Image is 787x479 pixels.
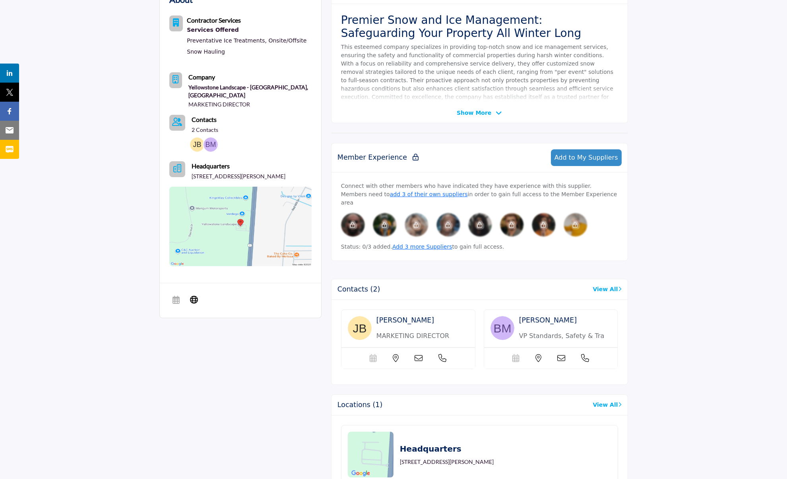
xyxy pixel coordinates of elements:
[192,116,217,123] b: Contacts
[187,37,267,44] a: Preventative Ice Treatments,
[436,213,460,237] img: image
[392,243,452,250] a: Add 3 more Suppliers
[341,309,475,369] a: image [PERSON_NAME] MARKETING DIRECTOR
[532,213,556,237] img: image
[169,115,185,131] a: Link of redirect to contact page
[169,72,182,88] button: Company Icon
[519,316,577,324] span: [PERSON_NAME]
[341,14,618,40] h2: Premier Snow and Ice Management: Safeguarding Your Property All Winter Long
[188,83,312,99] a: Yellowstone Landscape - [GEOGRAPHIC_DATA], [GEOGRAPHIC_DATA]
[457,109,491,117] span: Show More
[187,16,241,24] b: Contractor Services
[564,213,587,237] img: image
[169,187,312,266] img: Location Map
[192,126,218,134] a: 2 Contacts
[500,213,524,237] div: Please rate 5 vendors to connect with members.
[337,401,383,409] h2: Locations (1)
[373,213,397,237] img: image
[564,213,587,237] div: Please rate 5 vendors to connect with members.
[341,43,618,118] p: This esteemed company specializes in providing top-notch snow and ice management services, ensuri...
[532,213,556,237] div: Please rate 5 vendors to connect with members.
[468,213,492,237] div: Please rate 5 vendors to connect with members.
[484,309,618,369] a: image [PERSON_NAME] VP Standards, Safety & Training
[188,72,215,82] b: Company
[341,182,618,207] p: Connect with other members who have indicated they have experience with this supplier. Members ne...
[341,213,365,237] div: Please rate 5 vendors to connect with members.
[348,316,372,340] img: image
[169,161,185,177] button: Headquarter icon
[468,213,492,237] img: image
[376,316,434,324] span: [PERSON_NAME]
[337,153,419,162] h2: Member Experience
[192,172,285,180] p: [STREET_ADDRESS][PERSON_NAME]
[169,15,183,31] button: Category Icon
[376,331,462,341] p: MARKETING DIRECTOR
[436,213,460,237] div: Please rate 5 vendors to connect with members.
[187,25,312,35] div: Services Offered refers to the specific products, assistance, or expertise a business provides to...
[593,401,621,409] a: View All
[190,137,204,152] img: Joseph B.
[400,443,461,455] h2: Headquarters
[390,191,468,197] a: add 3 of their own suppliers
[341,213,365,237] img: image
[405,213,428,237] img: image
[554,154,618,161] span: Add to My Suppliers
[348,432,393,477] img: Location Map
[169,115,185,131] button: Contact-Employee Icon
[519,331,605,341] p: VP Standards, Safety & Training
[341,243,618,251] p: Status: 0/3 added. to gain full access.
[204,137,218,152] img: Brian M.
[192,115,217,124] a: Contacts
[400,458,494,466] p: [STREET_ADDRESS][PERSON_NAME]
[490,316,514,340] img: image
[187,17,241,24] a: Contractor Services
[188,100,250,108] span: MARKETING DIRECTOR
[405,213,428,237] div: Please rate 5 vendors to connect with members.
[593,285,621,294] a: View All
[500,213,524,237] img: image
[187,25,312,35] a: Services Offered
[551,149,622,166] button: Add to My Suppliers
[192,161,230,171] b: Headquarters
[373,213,397,237] div: Please rate 5 vendors to connect with members.
[337,285,380,294] h2: Contacts (2)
